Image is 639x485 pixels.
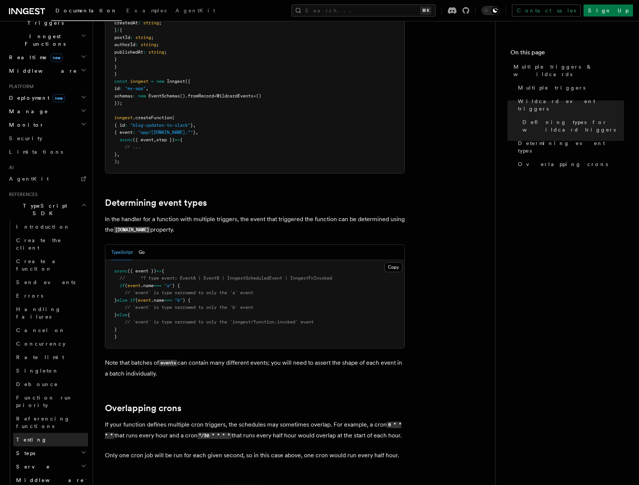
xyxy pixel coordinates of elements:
[114,227,150,233] code: [DOMAIN_NAME]
[117,27,120,33] span: |
[253,93,261,99] span: >()
[120,283,125,288] span: if
[143,49,146,55] span: :
[120,27,122,33] span: {
[13,302,88,323] a: Handling failures
[120,137,133,142] span: async
[6,132,88,145] a: Security
[127,312,130,317] span: {
[105,358,405,379] p: Note that batches of can contain many different events; you will need to assert the shape of each...
[114,115,133,120] span: inngest
[421,7,431,14] kbd: ⌘K
[16,306,61,320] span: Handling failures
[139,245,145,260] button: Go
[125,305,253,310] span: // `event` is type narrowed to only the `b` event
[214,93,217,99] span: <
[13,275,88,289] a: Send events
[114,327,117,332] span: }
[117,312,127,317] span: else
[175,298,183,303] span: "b"
[510,48,624,60] h4: On this page
[6,145,88,159] a: Limitations
[510,60,624,81] a: Multiple triggers & wildcards
[125,283,127,288] span: (
[16,237,61,251] span: Create the client
[114,312,117,317] span: }
[185,79,190,84] span: ({
[125,144,141,150] span: // ...
[151,35,154,40] span: ;
[114,268,127,274] span: async
[148,49,164,55] span: string
[175,7,215,13] span: AgentKit
[518,97,624,112] span: Wildcard event triggers
[114,64,117,69] span: }
[159,20,162,25] span: ;
[114,86,120,91] span: id
[125,290,253,295] span: // `event` is type narrowed to only the `a` event
[190,123,193,128] span: }
[518,139,624,154] span: Determining event types
[6,64,88,78] button: Middleware
[164,49,167,55] span: ;
[13,446,88,460] button: Steps
[156,42,159,47] span: ;
[105,419,405,441] p: If your function defines multiple cron triggers, the schedules may sometimes overlap. For example...
[193,123,196,128] span: ,
[122,2,171,20] a: Examples
[16,293,43,299] span: Errors
[114,130,133,135] span: { event
[9,135,42,141] span: Security
[114,100,122,106] span: });
[16,395,73,408] span: Function run priority
[13,412,88,433] a: Referencing functions
[133,115,172,120] span: .createFunction
[114,20,138,25] span: createdAt
[385,262,402,272] button: Copy
[13,391,88,412] a: Function run priority
[114,35,130,40] span: postId
[126,7,166,13] span: Examples
[125,319,314,325] span: // `event` is type narrowed to only the `inngest/function.invoked` event
[114,49,143,55] span: publishedAt
[172,283,180,288] span: ) {
[515,81,624,94] a: Multiple triggers
[111,245,133,260] button: TypeScript
[162,268,164,274] span: {
[512,4,581,16] a: Contact sales
[13,377,88,391] a: Debounce
[138,298,151,303] span: event
[117,152,120,157] span: ,
[135,35,151,40] span: string
[105,198,207,208] a: Determining event types
[519,115,624,136] a: Defining types for wildcard triggers
[138,93,146,99] span: new
[156,137,175,142] span: step })
[16,416,70,429] span: Referencing functions
[55,7,117,13] span: Documentation
[133,137,154,142] span: ({ event
[16,437,47,443] span: Testing
[6,67,77,75] span: Middleware
[183,298,190,303] span: ) {
[6,108,48,115] span: Manage
[180,137,183,142] span: {
[13,323,88,337] a: Cancel on
[6,192,37,198] span: References
[13,364,88,377] a: Singleton
[6,105,88,118] button: Manage
[105,450,405,461] p: Only one cron job will be run for each given second, so in this case above, one cron would run ev...
[9,176,49,182] span: AgentKit
[117,298,127,303] span: else
[13,337,88,350] a: Concurrency
[114,27,117,33] span: }
[515,136,624,157] a: Determining event types
[138,130,193,135] span: "app/[DOMAIN_NAME].*"
[6,91,88,105] button: Deploymentnew
[13,254,88,275] a: Create a function
[51,2,122,21] a: Documentation
[114,79,127,84] span: const
[13,460,88,473] button: Serve
[156,79,164,84] span: new
[6,118,88,132] button: Monitor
